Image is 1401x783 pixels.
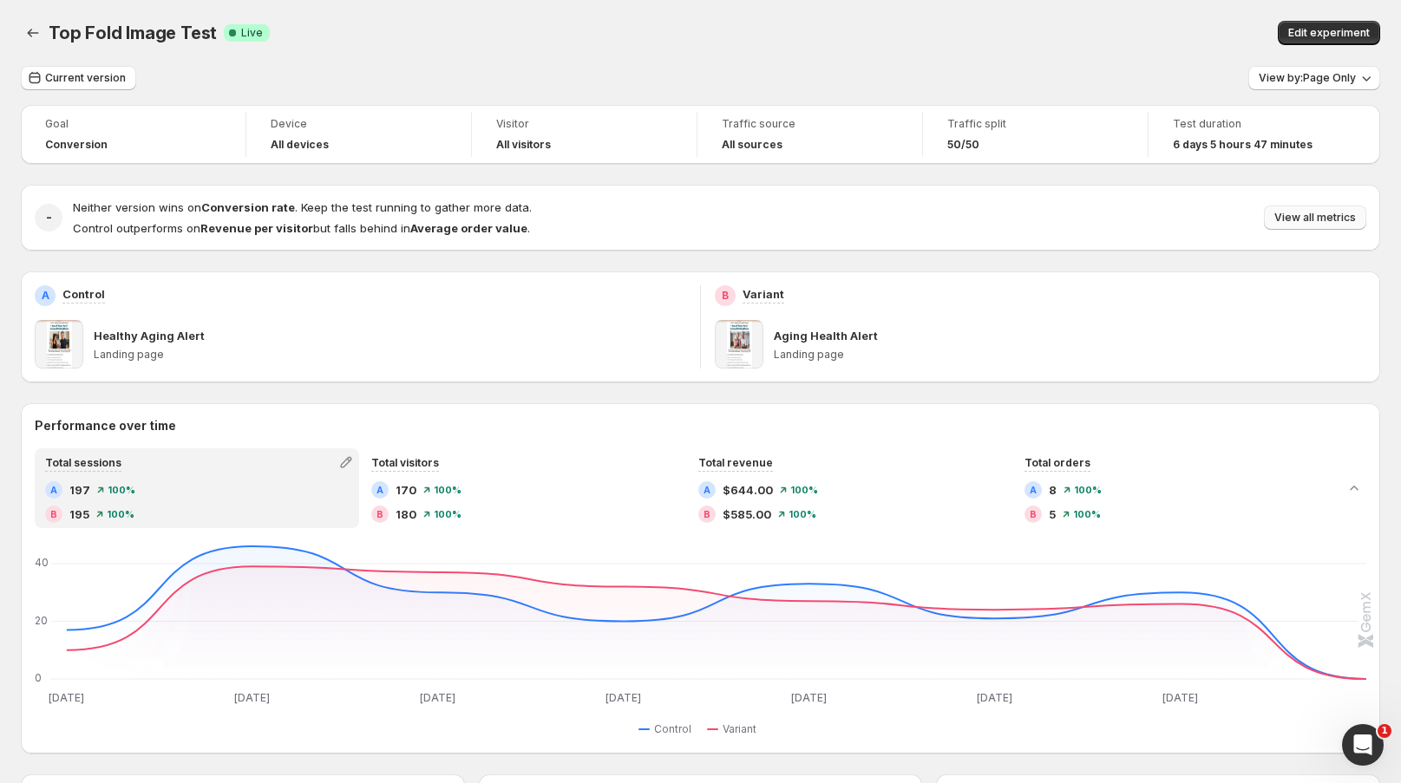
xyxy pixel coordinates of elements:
span: Edit experiment [1288,26,1370,40]
span: 170 [396,481,416,499]
h2: A [42,289,49,303]
img: Healthy Aging Alert [35,320,83,369]
span: 100 % [1073,509,1101,519]
p: Control [62,285,105,303]
h2: Performance over time [35,417,1366,434]
text: [DATE] [977,691,1012,704]
iframe: Intercom live chat [1342,724,1384,766]
a: DeviceAll devices [271,115,447,153]
h2: B [704,509,710,519]
h2: B [1030,509,1037,519]
span: Current version [45,71,126,85]
span: Traffic source [722,117,898,131]
p: Aging Health Alert [774,327,878,344]
text: [DATE] [606,691,641,704]
span: 100 % [434,509,462,519]
button: Control [638,719,698,740]
button: View by:Page Only [1248,66,1380,90]
span: Traffic split [947,117,1123,131]
text: 20 [35,614,48,627]
a: Test duration6 days 5 hours 47 minutes [1173,115,1350,153]
span: Total sessions [45,456,121,469]
h4: All visitors [496,138,551,152]
p: Landing page [774,348,1366,362]
span: Neither version wins on . Keep the test running to gather more data. [73,200,532,214]
button: Edit experiment [1278,21,1380,45]
h2: B [376,509,383,519]
text: 0 [35,671,42,684]
span: 195 [69,506,89,523]
strong: Revenue per visitor [200,221,313,235]
button: Back [21,21,45,45]
span: View by: Page Only [1259,71,1356,85]
h2: A [50,485,57,495]
text: [DATE] [234,691,270,704]
span: Device [271,117,447,131]
text: [DATE] [1162,691,1198,704]
a: VisitorAll visitors [496,115,672,153]
h2: A [376,485,383,495]
h2: B [722,289,729,303]
text: [DATE] [49,691,84,704]
text: 40 [35,556,49,569]
p: Landing page [94,348,686,362]
span: $585.00 [723,506,771,523]
span: 100 % [1074,485,1102,495]
span: Total visitors [371,456,439,469]
span: Control [654,722,691,736]
span: Test duration [1173,117,1350,131]
button: Variant [707,719,763,740]
h4: All devices [271,138,329,152]
button: Current version [21,66,136,90]
strong: Conversion rate [201,200,295,214]
strong: Average order value [410,221,527,235]
span: 100 % [789,509,816,519]
button: Collapse chart [1342,476,1366,500]
span: Control outperforms on but falls behind in . [73,221,530,235]
span: Conversion [45,138,108,152]
span: 1 [1378,724,1391,738]
span: Top Fold Image Test [49,23,217,43]
span: 50/50 [947,138,979,152]
text: [DATE] [420,691,455,704]
img: Aging Health Alert [715,320,763,369]
h2: - [46,209,52,226]
span: Visitor [496,117,672,131]
span: 197 [69,481,90,499]
span: 100 % [434,485,462,495]
span: 100 % [108,485,135,495]
a: Traffic sourceAll sources [722,115,898,153]
span: Live [241,26,263,40]
span: 8 [1049,481,1057,499]
span: 180 [396,506,416,523]
span: 100 % [107,509,134,519]
text: [DATE] [791,691,827,704]
span: Variant [723,722,756,736]
h2: B [50,509,57,519]
h2: A [1030,485,1037,495]
span: View all metrics [1274,211,1356,225]
span: 5 [1049,506,1056,523]
span: 6 days 5 hours 47 minutes [1173,138,1313,152]
span: 100 % [790,485,818,495]
p: Variant [743,285,784,303]
h4: All sources [722,138,782,152]
button: View all metrics [1264,206,1366,230]
span: Total orders [1025,456,1090,469]
a: GoalConversion [45,115,221,153]
p: Healthy Aging Alert [94,327,205,344]
a: Traffic split50/50 [947,115,1123,153]
span: Goal [45,117,221,131]
span: $644.00 [723,481,773,499]
h2: A [704,485,710,495]
span: Total revenue [698,456,773,469]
